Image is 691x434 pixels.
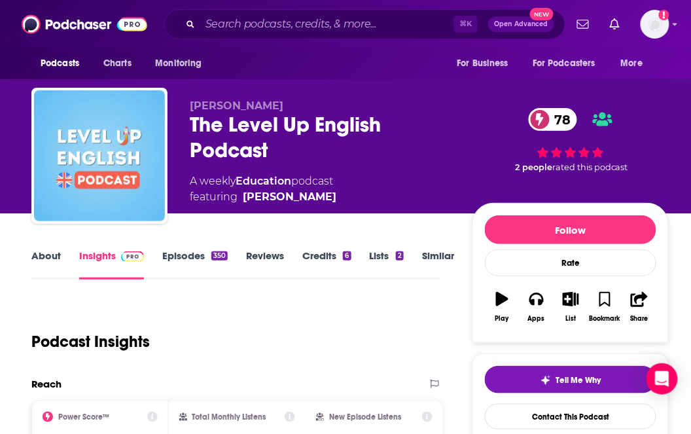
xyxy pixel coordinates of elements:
div: [PERSON_NAME] [243,189,336,205]
div: Apps [528,315,545,323]
div: 2 [396,251,404,261]
h2: Power Score™ [58,412,109,422]
a: Credits6 [302,249,351,280]
button: open menu [448,51,525,76]
span: Logged in as Goodboy8 [641,10,669,39]
a: Contact This Podcast [485,404,656,429]
div: 6 [343,251,351,261]
span: featuring [190,189,336,205]
div: A weekly podcast [190,173,336,205]
a: Similar [422,249,454,280]
button: tell me why sparkleTell Me Why [485,366,656,393]
a: Lists2 [370,249,404,280]
div: 78 2 peoplerated this podcast [472,99,669,181]
span: Open Advanced [494,21,548,27]
div: Open Intercom Messenger [647,363,678,395]
button: open menu [146,51,219,76]
button: Follow [485,215,656,244]
a: Show notifications dropdown [572,13,594,35]
div: Search podcasts, credits, & more... [164,9,565,39]
input: Search podcasts, credits, & more... [200,14,453,35]
span: More [621,54,643,73]
button: Bookmark [588,283,622,331]
button: Open AdvancedNew [488,16,554,32]
span: For Podcasters [533,54,595,73]
a: About [31,249,61,280]
button: Apps [520,283,554,331]
img: Podchaser Pro [121,251,144,262]
a: Episodes350 [162,249,228,280]
span: Monitoring [155,54,202,73]
a: Charts [95,51,139,76]
span: New [530,8,554,20]
div: Play [495,315,509,323]
div: Bookmark [590,315,620,323]
span: For Business [457,54,508,73]
span: rated this podcast [552,162,628,172]
h2: Reach [31,378,62,390]
span: Charts [103,54,132,73]
a: Education [236,175,291,187]
button: open menu [524,51,614,76]
button: Show profile menu [641,10,669,39]
a: InsightsPodchaser Pro [79,249,144,280]
a: Reviews [246,249,284,280]
div: Share [630,315,648,323]
h2: New Episode Listens [329,412,401,422]
div: List [565,315,576,323]
button: List [554,283,588,331]
button: open menu [31,51,96,76]
h2: Total Monthly Listens [192,412,266,422]
span: 2 people [515,162,552,172]
span: [PERSON_NAME] [190,99,283,112]
img: The Level Up English Podcast [34,90,165,221]
svg: Add a profile image [659,10,669,20]
a: 78 [529,108,578,131]
a: Show notifications dropdown [605,13,625,35]
span: Tell Me Why [556,375,601,386]
span: ⌘ K [453,16,478,33]
span: Podcasts [41,54,79,73]
h1: Podcast Insights [31,332,150,352]
img: User Profile [641,10,669,39]
span: 78 [542,108,578,131]
button: open menu [612,51,660,76]
button: Share [622,283,656,331]
img: Podchaser - Follow, Share and Rate Podcasts [22,12,147,37]
div: 350 [211,251,228,261]
button: Play [485,283,519,331]
div: Rate [485,249,656,276]
img: tell me why sparkle [540,375,551,386]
